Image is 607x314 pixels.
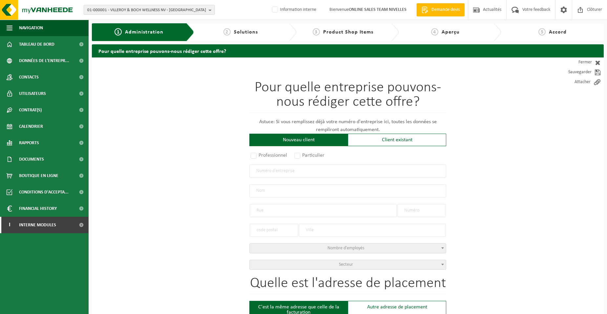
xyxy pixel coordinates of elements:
label: Information interne [271,5,316,15]
span: Données de l'entrepr... [19,53,69,69]
span: 4 [431,28,438,35]
label: Particulier [293,151,326,160]
span: 5 [538,28,546,35]
a: Attacher [545,77,604,87]
input: Numéro d'entreprise [249,165,446,178]
span: Interne modules [19,217,56,233]
span: Boutique en ligne [19,168,58,184]
span: Rapports [19,135,39,151]
span: Accord [549,30,567,35]
a: 5Accord [505,28,600,36]
span: 3 [313,28,320,35]
button: 01-000001 - VILLEROY & BOCH WELLNESS NV - [GEOGRAPHIC_DATA] [84,5,215,15]
span: I [7,217,12,233]
span: Secteur [339,262,353,267]
span: Solutions [234,30,258,35]
span: Nombre d'employés [327,246,364,251]
a: 3Product Shop Items [300,28,386,36]
input: Nom [249,184,446,197]
span: 01-000001 - VILLEROY & BOCH WELLNESS NV - [GEOGRAPHIC_DATA] [87,5,206,15]
a: Demande devis [416,3,465,16]
div: Nouveau client [249,134,348,146]
a: Sauvegarder [545,67,604,77]
span: Documents [19,151,44,168]
span: Calendrier [19,118,43,135]
span: Conditions d'accepta... [19,184,69,200]
label: Professionnel [249,151,289,160]
div: Client existant [348,134,446,146]
a: 2Solutions [198,28,283,36]
a: Fermer [545,57,604,67]
a: 4Aperçu [402,28,488,36]
p: Astuce: Si vous remplissez déjà votre numéro d'entreprise ici, toutes les données se rempliront a... [249,118,446,134]
span: Navigation [19,20,43,36]
input: Ville [299,224,446,237]
span: Financial History [19,200,57,217]
span: Tableau de bord [19,36,54,53]
a: 1Administration [97,28,181,36]
span: Administration [125,30,163,35]
span: Utilisateurs [19,85,46,102]
span: Demande devis [430,7,461,13]
h1: Quelle est l'adresse de placement [249,276,446,294]
input: Numéro [397,204,446,217]
h2: Pour quelle entreprise pouvons-nous rédiger cette offre? [92,44,604,57]
span: 2 [223,28,231,35]
input: Rue [250,204,397,217]
span: 1 [115,28,122,35]
span: Contacts [19,69,39,85]
span: Aperçu [442,30,460,35]
input: code postal [250,224,298,237]
span: Product Shop Items [323,30,373,35]
span: Contrat(s) [19,102,42,118]
strong: ONLINE SALES TEAM NIVELLES [349,7,407,12]
h1: Pour quelle entreprise pouvons-nous rédiger cette offre? [249,80,446,113]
